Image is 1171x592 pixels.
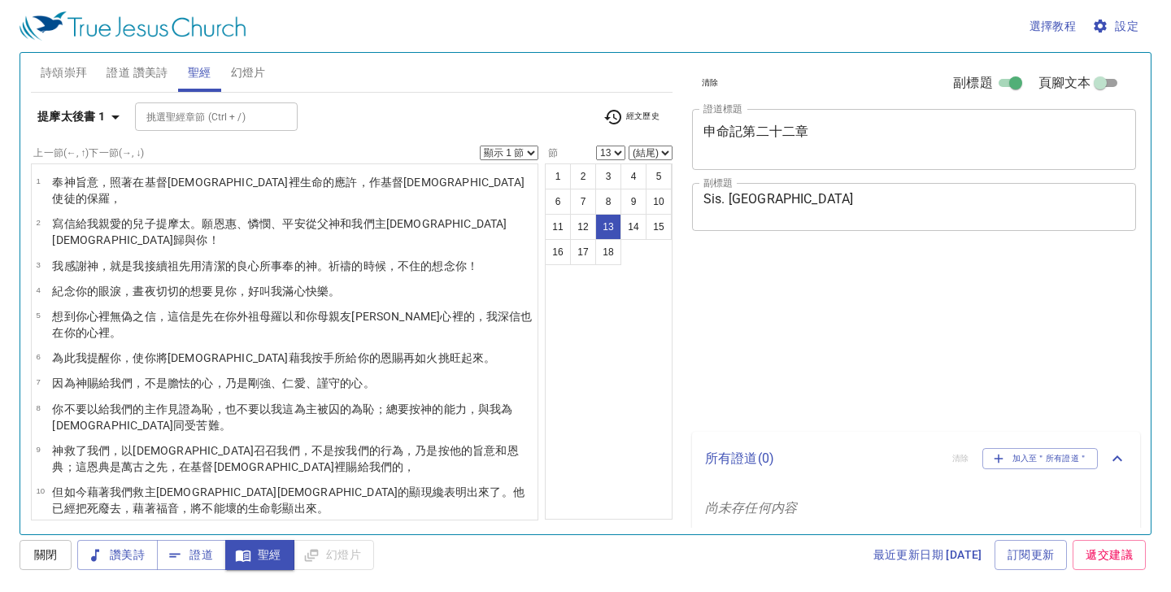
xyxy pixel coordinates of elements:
[369,351,496,364] wg4671: 的恩賜
[620,189,646,215] button: 9
[1095,16,1138,37] span: 設定
[110,377,375,390] wg1325: 我們
[594,105,669,129] button: 經文歷史
[52,176,524,205] wg5547: [DEMOGRAPHIC_DATA]
[64,460,416,473] wg5485: ；這
[156,285,340,298] wg3571: 切切的想要
[52,310,532,339] wg1774: 你
[140,107,266,126] input: Type Bible Reference
[52,444,518,473] wg2257: 行為
[52,442,533,475] p: 神救了
[231,63,266,83] span: 幻燈片
[157,540,226,570] button: 證道
[52,310,532,339] wg2131: 心裡
[52,485,524,515] wg2424: 的顯現
[52,444,518,473] wg235: 按
[646,163,672,189] button: 5
[300,351,496,364] wg1223: 我
[31,102,132,132] button: 提摩太後書 1
[52,176,524,205] wg2316: 旨意
[52,403,512,432] wg2596: 神
[358,351,496,364] wg2076: 你
[52,375,374,391] p: 因為
[52,403,512,432] wg1870: ，也不要
[248,502,329,515] wg861: 生命
[52,310,532,339] wg1722: 無偽
[595,214,621,240] button: 13
[214,377,375,390] wg4151: ，乃是
[52,403,512,432] wg2257: 主
[545,148,558,158] label: 節
[52,485,524,515] wg1223: 我們
[36,403,40,412] span: 8
[867,540,989,570] a: 最近更新日期 [DATE]
[110,351,495,364] wg363: 你
[41,63,88,83] span: 詩頌崇拜
[20,540,72,570] button: 關閉
[87,460,415,473] wg3588: 恩典是萬古
[121,285,340,298] wg1144: ，晝
[52,310,532,339] wg4675: 母親
[432,259,478,272] wg88: 想念
[595,163,621,189] button: 3
[52,310,532,339] wg3748: 信是先
[52,444,518,473] wg2821: 召
[52,485,524,515] wg2257: 救主
[271,502,329,515] wg2222: 彰顯出來
[36,260,40,269] span: 3
[306,377,375,390] wg26: 、謹守的心
[52,401,533,433] p: 你不要
[646,214,672,240] button: 15
[702,76,719,90] span: 清除
[484,351,495,364] wg329: 。
[1038,73,1091,93] span: 頁腳文本
[52,176,524,205] wg1223: 神
[107,63,168,83] span: 證道 讚美詩
[545,189,571,215] button: 6
[570,214,596,240] button: 12
[52,444,518,473] wg2596: 我們的
[52,310,532,339] wg505: 之信
[1008,545,1055,565] span: 訂閱更新
[334,351,495,364] wg5495: 所給
[52,308,533,341] p: 想到
[52,403,512,432] wg1411: ，與我為[DEMOGRAPHIC_DATA]
[237,259,478,272] wg2513: 良心
[692,432,1140,485] div: 所有證道(0)清除加入至＂所有證道＂
[52,310,532,339] wg4412: 在
[52,485,524,515] wg3568: 藉著
[271,377,374,390] wg1411: 、仁愛
[570,189,596,215] button: 7
[98,259,478,272] wg2316: ，就是
[179,502,329,515] wg2098: ，將不能壞的
[317,502,329,515] wg5461: 。
[52,192,121,205] wg2424: 使徒
[173,419,231,432] wg2098: 同受苦難
[52,217,507,246] wg5043: 提摩太
[168,460,415,473] wg4253: ，在基督
[52,176,524,205] wg2307: ，照著
[37,107,106,127] b: 提摩太後書 1
[52,326,121,339] wg2532: 在你
[170,545,213,565] span: 證道
[52,310,532,339] wg4102: ，這
[52,444,518,473] wg2564: 我們，不是
[52,444,518,473] wg2398: 旨意
[595,189,621,215] button: 8
[705,449,939,468] p: 所有證道 ( 0 )
[52,403,512,432] wg1691: 這
[133,377,374,390] wg2254: ，不是
[76,377,375,390] wg1063: 神
[1086,545,1133,565] span: 遞交建議
[52,174,533,207] p: 奉
[403,351,495,364] wg5486: 再如火挑旺起來
[220,419,231,432] wg4777: 。
[52,485,524,515] wg4990: [DEMOGRAPHIC_DATA]
[121,502,329,515] wg2673: ，藉著
[36,285,40,294] span: 4
[52,403,512,432] wg1198: 為恥；總要
[36,311,40,320] span: 5
[346,460,415,473] wg1722: 賜給
[52,444,518,473] wg2041: ，乃是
